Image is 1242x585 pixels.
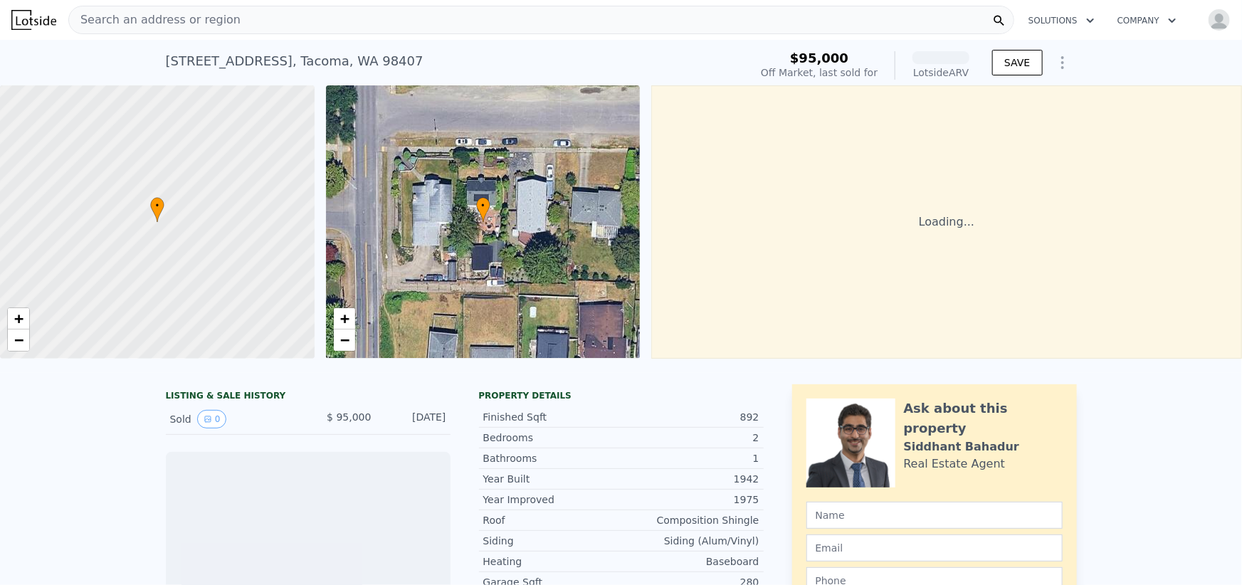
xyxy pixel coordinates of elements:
div: Siding (Alum/Vinyl) [621,534,759,548]
a: Zoom out [334,330,355,351]
div: Composition Shingle [621,513,759,527]
button: View historical data [197,410,227,428]
div: Year Improved [483,492,621,507]
button: Company [1106,8,1188,33]
div: Bathrooms [483,451,621,465]
span: + [340,310,349,327]
a: Zoom in [8,308,29,330]
span: − [14,331,23,349]
div: 1942 [621,472,759,486]
div: LISTING & SALE HISTORY [166,390,451,404]
div: Off Market, last sold for [761,65,878,80]
span: Search an address or region [69,11,241,28]
div: Baseboard [621,554,759,569]
button: Solutions [1017,8,1106,33]
div: Heating [483,554,621,569]
div: Ask about this property [904,399,1063,438]
div: 2 [621,431,759,445]
div: Lotside ARV [912,65,969,80]
input: Name [806,502,1063,529]
div: 892 [621,410,759,424]
div: Roof [483,513,621,527]
div: Siding [483,534,621,548]
input: Email [806,534,1063,562]
div: Bedrooms [483,431,621,445]
div: Finished Sqft [483,410,621,424]
button: SAVE [992,50,1042,75]
div: Siddhant Bahadur [904,438,1020,455]
div: • [150,197,164,222]
div: Year Built [483,472,621,486]
span: • [150,199,164,212]
button: Show Options [1048,48,1077,77]
div: Sold [170,410,297,428]
a: Zoom in [334,308,355,330]
div: 1975 [621,492,759,507]
img: avatar [1208,9,1231,31]
div: 1 [621,451,759,465]
span: • [476,199,490,212]
img: Lotside [11,10,56,30]
a: Zoom out [8,330,29,351]
span: $95,000 [790,51,848,65]
div: • [476,197,490,222]
div: Property details [479,390,764,401]
span: $ 95,000 [327,411,371,423]
div: [DATE] [383,410,446,428]
div: Real Estate Agent [904,455,1006,473]
span: + [14,310,23,327]
div: [STREET_ADDRESS] , Tacoma , WA 98407 [166,51,423,71]
span: − [340,331,349,349]
div: Loading... [651,85,1242,359]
